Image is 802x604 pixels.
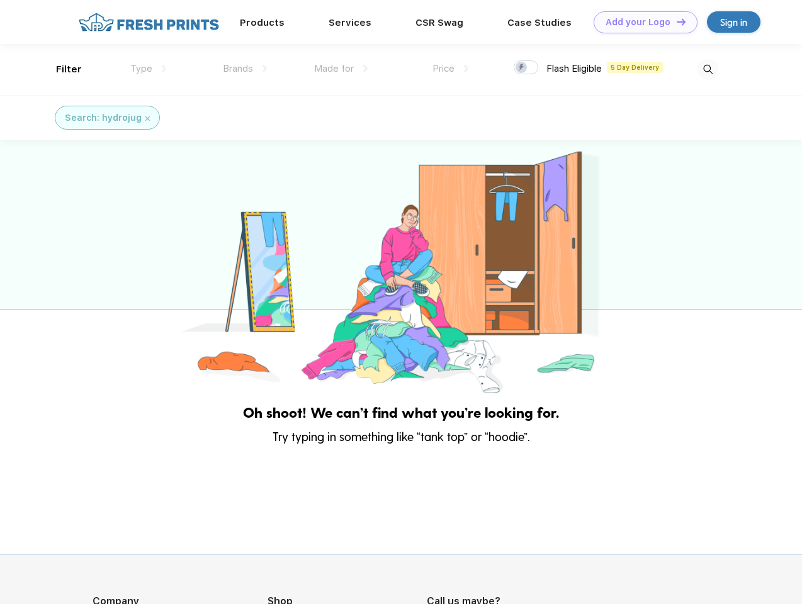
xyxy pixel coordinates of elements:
[698,59,718,80] img: desktop_search.svg
[432,63,455,74] span: Price
[56,62,82,77] div: Filter
[720,15,747,30] div: Sign in
[130,63,152,74] span: Type
[162,65,166,72] img: dropdown.png
[546,63,602,74] span: Flash Eligible
[606,17,670,28] div: Add your Logo
[363,65,368,72] img: dropdown.png
[314,63,354,74] span: Made for
[707,11,760,33] a: Sign in
[223,63,253,74] span: Brands
[677,18,686,25] img: DT
[65,111,142,125] div: Search: hydrojug
[240,17,285,28] a: Products
[464,65,468,72] img: dropdown.png
[263,65,267,72] img: dropdown.png
[75,11,223,33] img: fo%20logo%202.webp
[145,116,150,121] img: filter_cancel.svg
[607,62,663,73] span: 5 Day Delivery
